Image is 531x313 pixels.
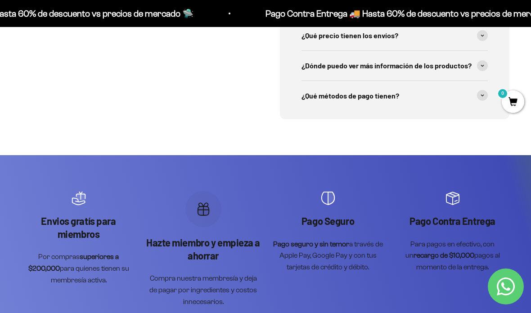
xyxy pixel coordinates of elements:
[502,98,524,107] a: 0
[146,236,260,262] p: Hazte miembro y empieza a ahorrar
[271,215,385,228] p: Pago Seguro
[301,81,488,111] summary: ¿Qué métodos de pago tienen?
[271,238,385,273] p: a través de Apple Pay, Google Pay y con tus tarjetas de crédito y débito.
[146,273,260,307] p: Compra nuestra membresía y deja de pagar por ingredientes y costos innecesarios.
[301,51,488,80] summary: ¿Dónde puedo ver más información de los productos?
[22,215,135,240] p: Envios gratís para miembros
[22,251,135,286] p: Por compras para quienes tienen su membresía activa.
[301,30,398,41] span: ¿Qué precio tienen los envíos?
[396,191,509,273] div: Artículo 4 de 4
[301,60,472,72] span: ¿Dónde puedo ver más información de los productos?
[271,191,385,273] div: Artículo 3 de 4
[396,215,509,228] p: Pago Contra Entrega
[273,240,349,248] strong: Pago seguro y sin temor
[396,238,509,273] p: Para pagos en efectivo, con un pagos al momento de la entrega.
[301,21,488,50] summary: ¿Qué precio tienen los envíos?
[497,88,508,99] mark: 0
[301,90,399,102] span: ¿Qué métodos de pago tienen?
[22,191,135,286] div: Artículo 1 de 4
[414,251,474,259] strong: recargo de $10,000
